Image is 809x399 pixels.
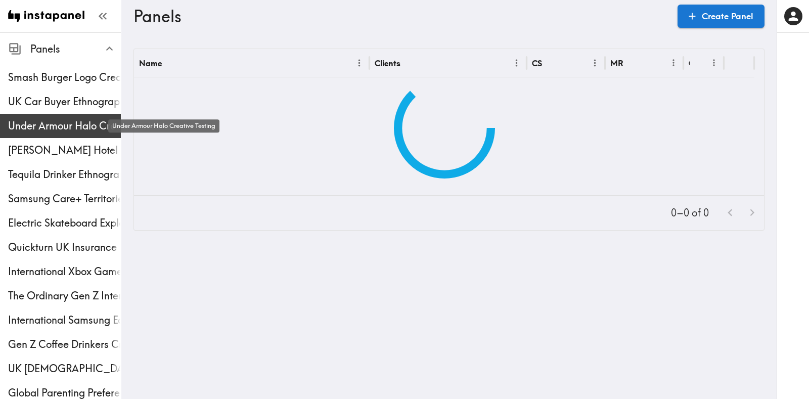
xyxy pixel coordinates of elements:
span: Samsung Care+ Territories Creative Testing [8,192,121,206]
div: Created [689,58,690,68]
span: UK Car Buyer Ethnography [8,95,121,109]
button: Menu [706,55,722,71]
div: Name [139,58,162,68]
span: Smash Burger Logo Creative Testing [8,70,121,84]
span: Gen Z Coffee Drinkers Creative Testing [8,337,121,351]
button: Sort [691,55,706,71]
span: Tequila Drinker Ethnography [8,167,121,182]
button: Menu [351,55,367,71]
button: Sort [624,55,640,71]
span: Electric Skateboard Exploratory [8,216,121,230]
span: International Samsung Earphone Ethnography [8,313,121,327]
span: UK [DEMOGRAPHIC_DATA] Healthy Eating Ethnography [8,362,121,376]
a: Create Panel [678,5,765,28]
span: Panels [30,42,121,56]
span: International Xbox Game Pass Exploratory [8,264,121,279]
span: Under Armour Halo Creative Testing [8,119,121,133]
span: [PERSON_NAME] Hotel Customer Ethnography [8,143,121,157]
button: Sort [401,55,417,71]
div: MR [610,58,623,68]
button: Menu [509,55,524,71]
button: Sort [163,55,178,71]
button: Menu [666,55,682,71]
div: Conrad Hotel Customer Ethnography [8,143,121,157]
div: Clients [375,58,400,68]
button: Menu [587,55,603,71]
span: The Ordinary Gen Z International Creative Testing [8,289,121,303]
div: Under Armour Halo Creative Testing [108,119,219,132]
p: 0–0 of 0 [671,206,709,220]
span: Quickturn UK Insurance Exploratory [8,240,121,254]
button: Sort [543,55,559,71]
div: UK Female Healthy Eating Ethnography [8,362,121,376]
h3: Panels [133,7,669,26]
div: CS [532,58,542,68]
